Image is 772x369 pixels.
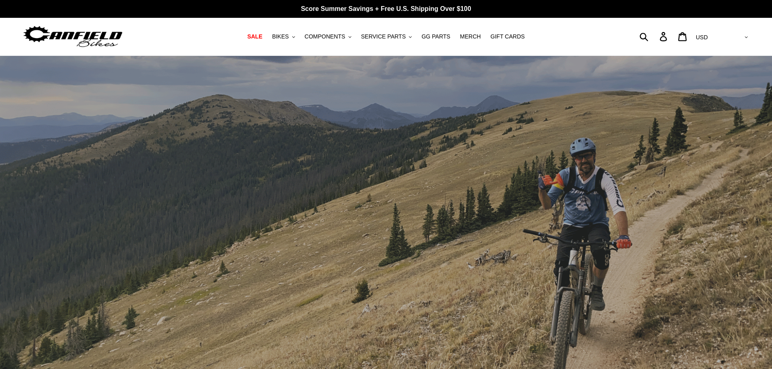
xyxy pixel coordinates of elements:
[490,33,525,40] span: GIFT CARDS
[272,33,289,40] span: BIKES
[456,31,485,42] a: MERCH
[644,28,665,45] input: Search
[301,31,355,42] button: COMPONENTS
[460,33,481,40] span: MERCH
[305,33,345,40] span: COMPONENTS
[268,31,299,42] button: BIKES
[361,33,406,40] span: SERVICE PARTS
[357,31,416,42] button: SERVICE PARTS
[417,31,454,42] a: GG PARTS
[243,31,266,42] a: SALE
[22,24,124,49] img: Canfield Bikes
[486,31,529,42] a: GIFT CARDS
[421,33,450,40] span: GG PARTS
[247,33,262,40] span: SALE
